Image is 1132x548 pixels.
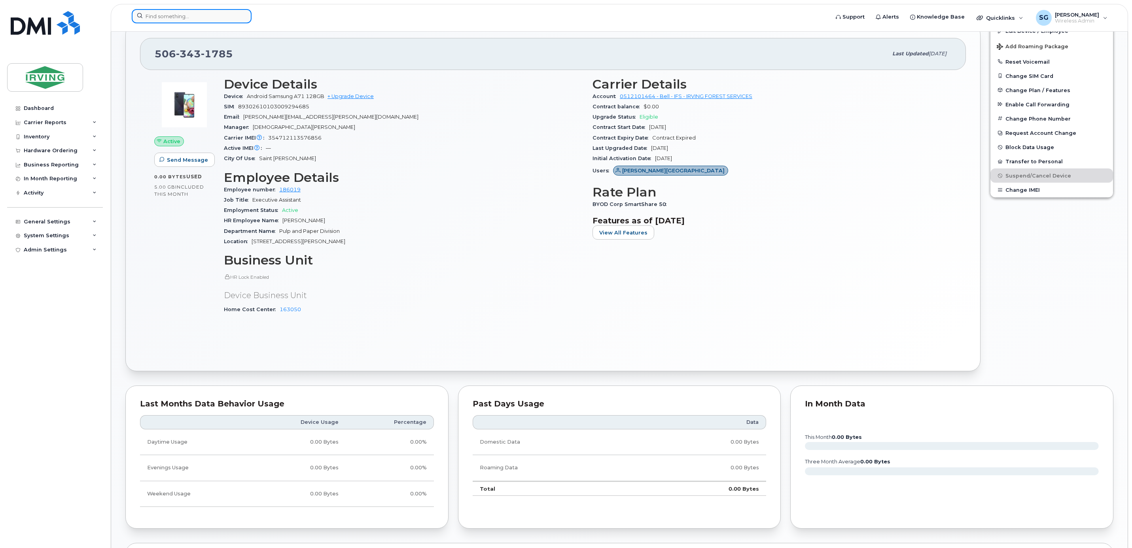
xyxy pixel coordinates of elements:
span: Change Plan / Features [1005,87,1070,93]
span: [PERSON_NAME] [1055,11,1099,18]
h3: Carrier Details [593,77,952,91]
button: Block Data Usage [990,140,1113,154]
span: HR Employee Name [224,217,282,223]
span: Knowledge Base [917,13,965,21]
span: Saint [PERSON_NAME] [259,155,316,161]
text: three month average [805,459,890,465]
text: this month [805,434,862,440]
button: Change Phone Number [990,111,1113,126]
td: 0.00 Bytes [634,429,766,455]
span: 0.00 Bytes [154,174,186,180]
a: Knowledge Base [905,9,970,25]
span: Employment Status [224,207,282,213]
button: Change IMEI [990,183,1113,197]
span: [PERSON_NAME] [282,217,325,223]
td: 0.00 Bytes [248,455,346,481]
span: [DATE] [655,155,672,161]
tspan: 0.00 Bytes [832,434,862,440]
div: Sheryl Galorport [1030,10,1113,26]
span: Android Samsung A71 128GB [247,93,324,99]
div: Past Days Usage [473,400,767,408]
button: View All Features [593,225,654,240]
span: Active [163,138,180,145]
td: 0.00% [346,429,434,455]
button: Add Roaming Package [990,38,1113,54]
td: 0.00 Bytes [634,455,766,481]
span: Upgrade Status [593,114,640,120]
td: Evenings Usage [140,455,248,481]
h3: Features as of [DATE] [593,216,952,225]
span: Eligible [640,114,658,120]
button: Send Message [154,153,215,167]
button: Change Plan / Features [990,83,1113,97]
span: Account [593,93,620,99]
button: Reset Voicemail [990,55,1113,69]
span: Alerts [882,13,899,21]
div: In Month Data [805,400,1099,408]
p: HR Lock Enabled [224,274,583,280]
span: Send Message [167,156,208,164]
a: [PERSON_NAME][GEOGRAPHIC_DATA] [613,168,728,174]
span: 1785 [201,48,233,60]
a: Alerts [870,9,905,25]
a: + Upgrade Device [327,93,374,99]
span: Quicklinks [986,15,1015,21]
span: [PERSON_NAME][EMAIL_ADDRESS][PERSON_NAME][DOMAIN_NAME] [243,114,418,120]
span: Executive Assistant [252,197,301,203]
span: Device [224,93,247,99]
span: Suspend/Cancel Device [1005,173,1071,179]
span: Home Cost Center [224,306,280,312]
td: Domestic Data [473,429,634,455]
input: Find something... [132,9,252,23]
span: Support [842,13,865,21]
span: Department Name [224,228,279,234]
span: SIM [224,104,238,110]
td: Weekend Usage [140,481,248,507]
span: City Of Use [224,155,259,161]
span: used [186,174,202,180]
td: 0.00 Bytes [248,429,346,455]
span: View All Features [599,229,647,236]
td: Total [473,481,634,496]
span: [DEMOGRAPHIC_DATA][PERSON_NAME] [253,124,355,130]
img: image20231002-3703462-2fiket.jpeg [161,81,208,128]
td: 0.00% [346,481,434,507]
span: Active [282,207,298,213]
p: Device Business Unit [224,290,583,301]
span: Last updated [892,51,929,57]
span: Active IMEI [224,145,266,151]
td: 0.00% [346,455,434,481]
th: Device Usage [248,415,346,429]
td: 0.00 Bytes [634,481,766,496]
h3: Device Details [224,77,583,91]
tr: Friday from 6:00pm to Monday 8:00am [140,481,434,507]
div: Quicklinks [971,10,1029,26]
span: Employee number [224,187,279,193]
button: Enable Call Forwarding [990,97,1113,111]
span: [DATE] [929,51,946,57]
span: Wireless Admin [1055,18,1099,24]
span: SG [1039,13,1049,23]
td: Roaming Data [473,455,634,481]
tr: Weekdays from 6:00pm to 8:00am [140,455,434,481]
h3: Employee Details [224,170,583,185]
button: Transfer to Personal [990,154,1113,168]
span: Manager [224,124,253,130]
a: 163050 [280,306,301,312]
span: [DATE] [649,124,666,130]
span: Contract Expiry Date [593,135,652,141]
th: Percentage [346,415,434,429]
span: Last Upgraded Date [593,145,651,151]
span: $0.00 [644,104,659,110]
h3: Business Unit [224,253,583,267]
span: Users [593,168,613,174]
span: Contract Start Date [593,124,649,130]
th: Data [634,415,766,429]
button: Request Account Change [990,126,1113,140]
span: Job Title [224,197,252,203]
span: 506 [155,48,233,60]
span: [STREET_ADDRESS][PERSON_NAME] [252,238,345,244]
span: [PERSON_NAME][GEOGRAPHIC_DATA] [622,167,725,174]
span: — [266,145,271,151]
span: BYOD Corp SmartShare 50 [593,201,670,207]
